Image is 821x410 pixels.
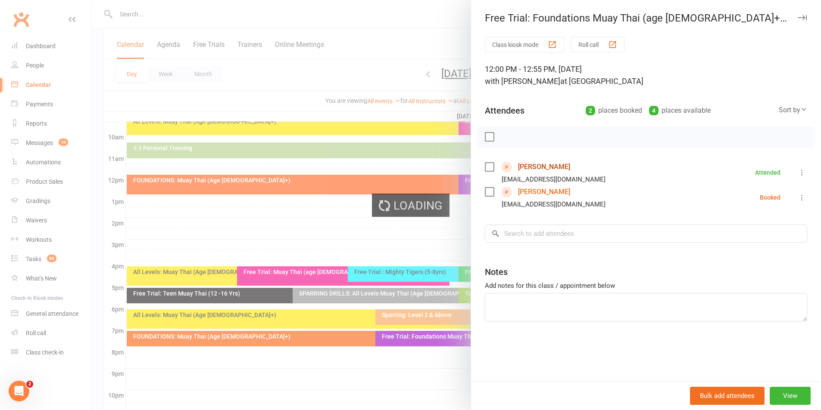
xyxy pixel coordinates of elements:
[755,170,780,176] div: Attended
[485,225,807,243] input: Search to add attendees
[649,106,659,115] div: 4
[770,387,811,405] button: View
[518,160,570,174] a: [PERSON_NAME]
[485,266,508,278] div: Notes
[485,37,564,52] button: Class kiosk mode
[518,185,570,199] a: [PERSON_NAME]
[485,105,524,117] div: Attendees
[760,194,780,200] div: Booked
[9,381,29,401] iframe: Intercom live chat
[485,281,807,291] div: Add notes for this class / appointment below
[690,387,765,405] button: Bulk add attendees
[560,77,643,86] span: at [GEOGRAPHIC_DATA]
[485,77,560,86] span: with [PERSON_NAME]
[649,105,711,117] div: places available
[26,381,33,388] span: 2
[586,106,595,115] div: 2
[779,105,807,116] div: Sort by
[485,63,807,87] div: 12:00 PM - 12:55 PM, [DATE]
[502,199,606,210] div: [EMAIL_ADDRESS][DOMAIN_NAME]
[502,174,606,185] div: [EMAIL_ADDRESS][DOMAIN_NAME]
[571,37,624,52] button: Roll call
[471,12,821,24] div: Free Trial: Foundations Muay Thai (age [DEMOGRAPHIC_DATA]+ years)
[586,105,642,117] div: places booked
